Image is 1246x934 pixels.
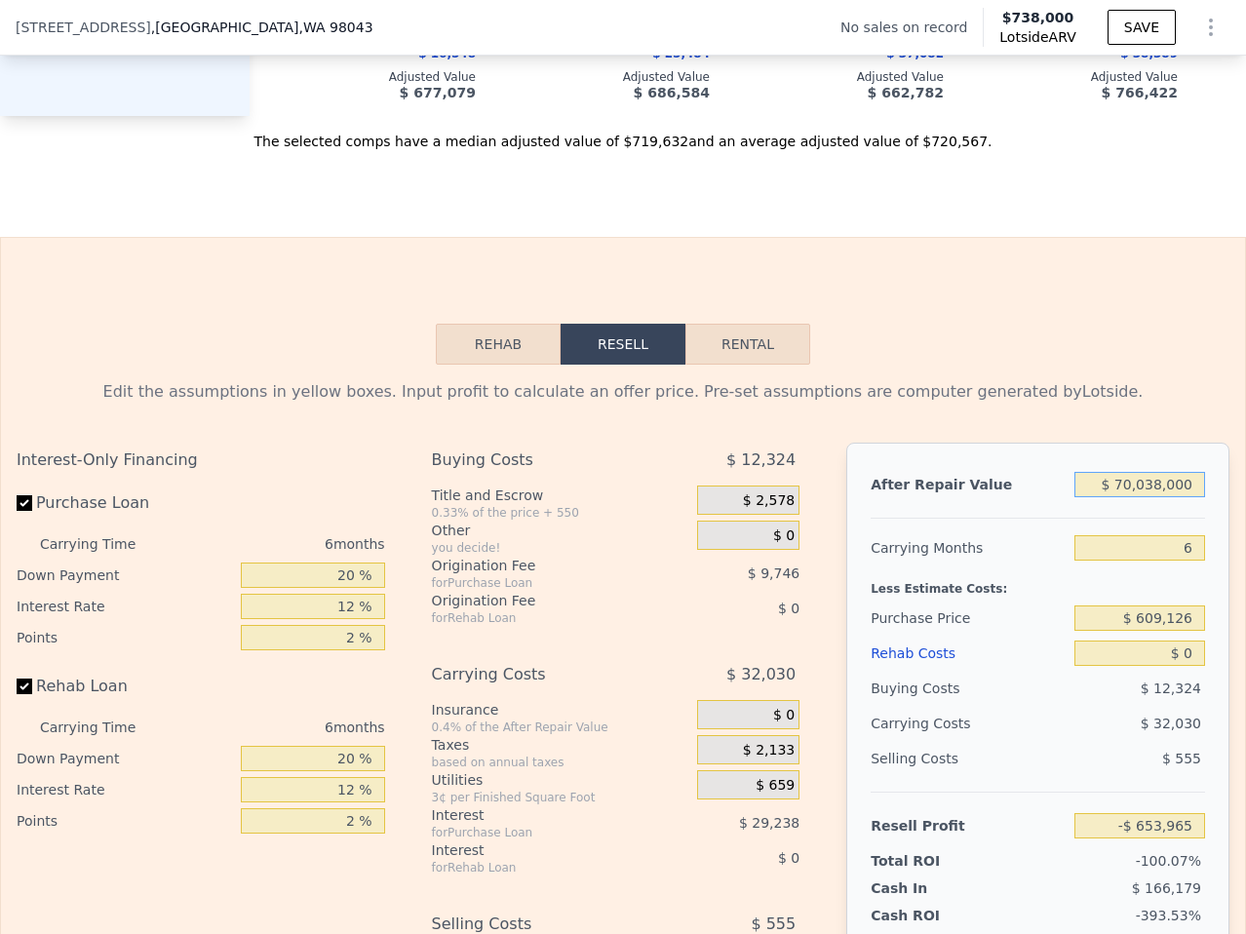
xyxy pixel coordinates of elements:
div: Taxes [432,735,689,755]
span: $ 0 [778,850,799,866]
div: Utilities [432,770,689,790]
span: Lotside ARV [999,27,1075,47]
div: Down Payment [17,743,233,774]
div: for Rehab Loan [432,860,648,876]
div: Buying Costs [871,671,1067,706]
span: -100.07% [1136,853,1201,869]
div: Carrying Costs [432,657,648,692]
div: Carrying Months [871,530,1067,565]
div: Interest Rate [17,591,233,622]
div: Resell Profit [871,808,1067,843]
div: Cash ROI [871,906,1011,925]
div: Buying Costs [432,443,648,478]
span: $ 12,324 [1141,681,1201,696]
span: $ 32,030 [1141,716,1201,731]
button: SAVE [1108,10,1176,45]
span: $ 29,238 [739,815,799,831]
div: 3¢ per Finished Square Foot [432,790,689,805]
span: $ 659 [756,777,795,795]
div: Adjusted Value [507,69,710,85]
span: $ 686,584 [634,85,710,100]
div: Interest [432,805,648,825]
span: $ 0 [778,601,799,616]
input: Rehab Loan [17,679,32,694]
button: Resell [561,324,685,365]
div: Carrying Time [40,528,167,560]
div: Origination Fee [432,556,648,575]
div: Rehab Costs [871,636,1067,671]
div: Origination Fee [432,591,648,610]
div: After Repair Value [871,467,1067,502]
button: Show Options [1191,8,1230,47]
label: Rehab Loan [17,669,233,704]
span: $ 0 [773,707,795,724]
div: Insurance [432,700,689,720]
span: $ 12,324 [726,443,796,478]
div: Adjusted Value [741,69,944,85]
span: [STREET_ADDRESS] [16,18,151,37]
div: Interest Rate [17,774,233,805]
div: for Purchase Loan [432,575,648,591]
div: Interest-Only Financing [17,443,385,478]
div: you decide! [432,540,689,556]
span: $ 677,079 [400,85,476,100]
span: $738,000 [1002,10,1074,25]
div: 6 months [175,528,385,560]
div: No sales on record [840,18,983,37]
div: 0.33% of the price + 550 [432,505,689,521]
div: Points [17,622,233,653]
button: Rehab [436,324,561,365]
input: Purchase Loan [17,495,32,511]
div: Cash In [871,878,993,898]
div: Adjusted Value [273,69,476,85]
div: Total ROI [871,851,993,871]
div: Edit the assumptions in yellow boxes. Input profit to calculate an offer price. Pre-set assumptio... [17,380,1229,404]
label: Purchase Loan [17,486,233,521]
div: Selling Costs [871,741,1067,776]
span: $ 9,746 [748,565,799,581]
button: Rental [685,324,810,365]
div: 0.4% of the After Repair Value [432,720,689,735]
div: Interest [432,840,648,860]
div: Down Payment [17,560,233,591]
div: Adjusted Value [975,69,1178,85]
span: -393.53% [1136,908,1201,923]
span: $ 555 [1162,751,1201,766]
div: Points [17,805,233,837]
div: 6 months [175,712,385,743]
span: , [GEOGRAPHIC_DATA] [151,18,373,37]
div: Purchase Price [871,601,1067,636]
span: $ 0 [773,527,795,545]
span: $ 2,578 [743,492,795,510]
span: $ 166,179 [1132,880,1201,896]
span: , WA 98043 [298,19,372,35]
div: for Purchase Loan [432,825,648,840]
div: Less Estimate Costs: [871,565,1205,601]
div: Other [432,521,689,540]
span: $ 766,422 [1102,85,1178,100]
div: for Rehab Loan [432,610,648,626]
div: Carrying Time [40,712,167,743]
div: Title and Escrow [432,486,689,505]
span: $ 32,030 [726,657,796,692]
div: Carrying Costs [871,706,993,741]
span: $ 662,782 [868,85,944,100]
div: based on annual taxes [432,755,689,770]
span: $ 2,133 [743,742,795,759]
